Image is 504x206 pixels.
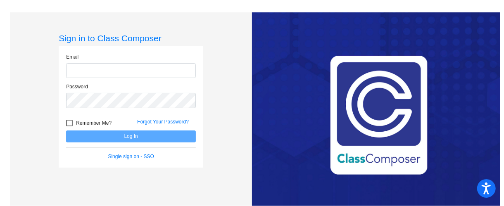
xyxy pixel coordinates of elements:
[59,33,203,43] h3: Sign in to Class Composer
[66,83,88,90] label: Password
[66,130,196,142] button: Log In
[66,53,78,61] label: Email
[108,154,154,159] a: Single sign on - SSO
[137,119,189,125] a: Forgot Your Password?
[76,118,112,128] span: Remember Me?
